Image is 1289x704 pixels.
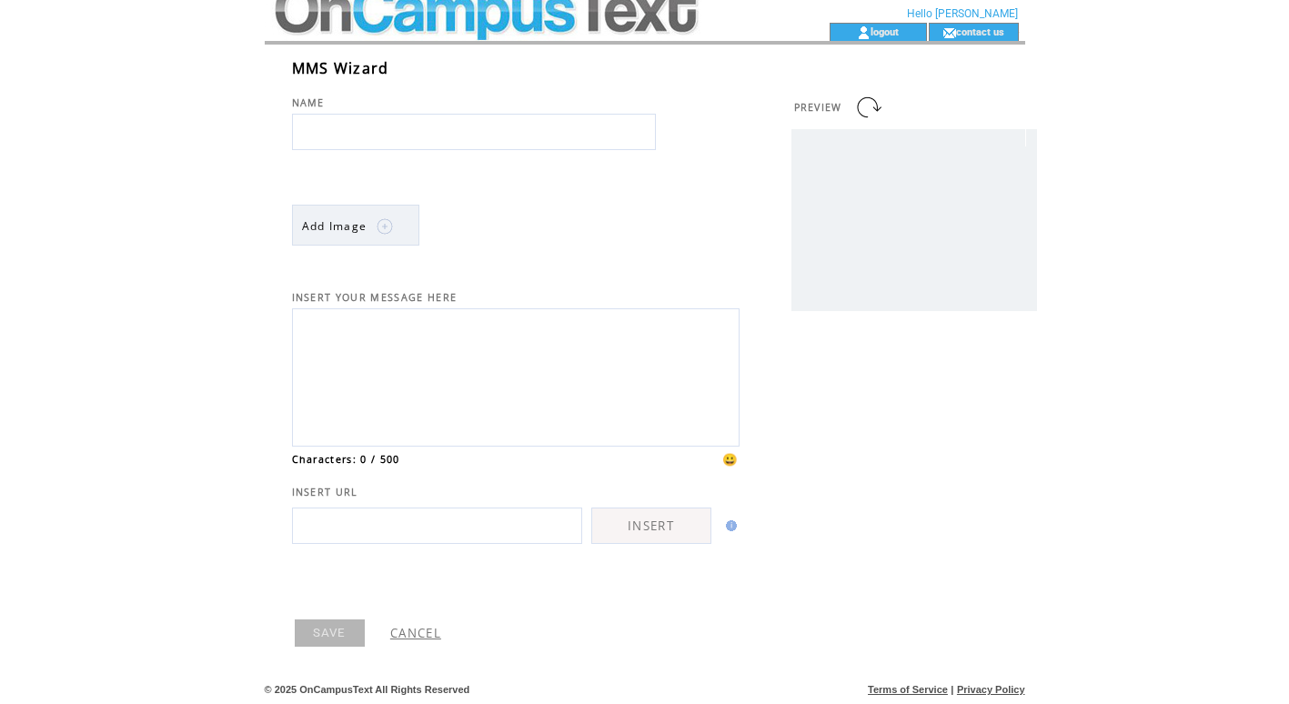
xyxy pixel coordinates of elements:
[957,684,1025,695] a: Privacy Policy
[292,486,358,498] span: INSERT URL
[292,58,389,78] span: MMS Wizard
[390,625,441,641] a: CANCEL
[942,25,956,40] img: contact_us_icon.gif
[794,101,842,114] span: PREVIEW
[292,96,325,109] span: NAME
[956,25,1004,37] a: contact us
[295,619,365,647] a: SAVE
[720,520,737,531] img: help.gif
[907,7,1018,20] span: Hello [PERSON_NAME]
[302,218,368,234] span: Add Image
[377,218,393,235] img: plus.png
[292,205,419,246] a: Add Image
[857,25,871,40] img: account_icon.gif
[868,684,948,695] a: Terms of Service
[591,508,711,544] a: INSERT
[722,451,739,468] span: 😀
[292,453,400,466] span: Characters: 0 / 500
[292,291,458,304] span: INSERT YOUR MESSAGE HERE
[265,684,470,695] span: © 2025 OnCampusText All Rights Reserved
[871,25,899,37] a: logout
[951,684,953,695] span: |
